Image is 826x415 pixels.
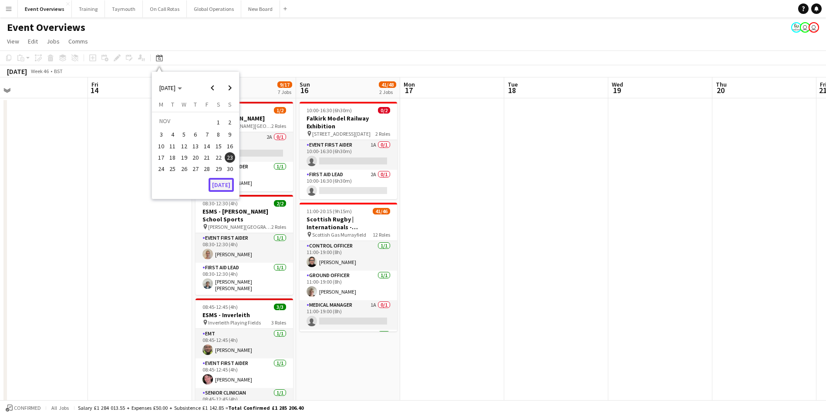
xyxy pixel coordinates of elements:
[212,115,224,129] button: 01-11-2025
[300,170,397,199] app-card-role: First Aid Lead2A0/110:00-16:30 (6h30m)
[168,152,178,163] span: 18
[168,141,178,151] span: 11
[202,130,212,140] span: 7
[196,195,293,295] app-job-card: 08:30-12:30 (4h)2/2ESMS - [PERSON_NAME] School Sports [PERSON_NAME][GEOGRAPHIC_DATA]2 RolesEvent ...
[278,89,292,95] div: 7 Jobs
[190,163,201,174] button: 27-11-2025
[196,114,293,122] h3: ESMS [PERSON_NAME]
[155,115,212,129] td: NOV
[190,141,201,152] button: 13-11-2025
[179,152,190,163] button: 19-11-2025
[277,81,292,88] span: 9/17
[47,37,60,45] span: Jobs
[402,85,415,95] span: 17
[18,0,72,17] button: Event Overviews
[202,141,212,151] span: 14
[168,164,178,174] span: 25
[190,129,201,140] button: 06-11-2025
[159,100,163,108] span: M
[800,22,810,33] app-user-avatar: Operations Team
[168,130,178,140] span: 4
[225,164,235,174] span: 30
[300,80,310,88] span: Sun
[612,80,623,88] span: Wed
[212,152,224,163] button: 22-11-2025
[224,115,236,129] button: 02-11-2025
[179,141,190,152] button: 12-11-2025
[716,80,727,88] span: Thu
[298,85,310,95] span: 16
[179,141,189,151] span: 12
[271,319,286,326] span: 3 Roles
[24,36,41,47] a: Edit
[196,207,293,223] h3: ESMS - [PERSON_NAME] School Sports
[201,141,212,152] button: 14-11-2025
[225,130,235,140] span: 9
[379,81,396,88] span: 41/48
[196,102,293,191] app-job-card: 08:15-12:15 (4h)1/2ESMS [PERSON_NAME] The [PERSON_NAME][GEOGRAPHIC_DATA]2 RolesEMT2A0/108:15-12:1...
[373,208,390,214] span: 41/46
[271,224,286,230] span: 2 Roles
[105,0,143,17] button: Taymouth
[156,164,166,174] span: 24
[312,231,366,238] span: Scottish Gas Murrayfield
[224,163,236,174] button: 30-11-2025
[300,102,397,199] div: 10:00-16:30 (6h30m)0/2Falkirk Model Railway Exhibition [STREET_ADDRESS][DATE]2 RolesEvent First A...
[404,80,415,88] span: Mon
[224,129,236,140] button: 09-11-2025
[300,114,397,130] h3: Falkirk Model Railway Exhibition
[190,141,201,151] span: 13
[43,36,63,47] a: Jobs
[54,68,63,74] div: BST
[809,22,819,33] app-user-avatar: Operations Team
[201,163,212,174] button: 28-11-2025
[155,141,167,152] button: 10-11-2025
[208,319,261,326] span: Inverleith Playing Fields
[378,107,390,114] span: 0/2
[156,141,166,151] span: 10
[50,405,71,411] span: All jobs
[300,203,397,331] app-job-card: 11:00-20:15 (9h15m)41/46Scottish Rugby | Internationals - [GEOGRAPHIC_DATA] v [GEOGRAPHIC_DATA] S...
[196,358,293,388] app-card-role: Event First Aider1/108:45-12:45 (4h)[PERSON_NAME]
[179,164,189,174] span: 26
[3,36,23,47] a: View
[196,311,293,319] h3: ESMS - Inverleith
[241,0,280,17] button: New Board
[190,164,201,174] span: 27
[159,84,175,92] span: [DATE]
[179,163,190,174] button: 26-11-2025
[179,152,189,163] span: 19
[506,85,518,95] span: 18
[715,85,727,95] span: 20
[72,0,105,17] button: Training
[228,100,232,108] span: S
[508,80,518,88] span: Tue
[179,129,190,140] button: 05-11-2025
[373,231,390,238] span: 12 Roles
[379,89,396,95] div: 2 Jobs
[68,37,88,45] span: Comms
[300,300,397,330] app-card-role: Medical Manager1A0/111:00-19:00 (8h)
[274,200,286,207] span: 2/2
[7,21,85,34] h1: Event Overviews
[209,178,234,192] button: [DATE]
[155,129,167,140] button: 03-11-2025
[224,141,236,152] button: 16-11-2025
[202,164,212,174] span: 28
[213,130,224,140] span: 8
[300,140,397,170] app-card-role: Event First Aider1A0/110:00-16:30 (6h30m)
[307,208,352,214] span: 11:00-20:15 (9h15m)
[225,116,235,128] span: 2
[196,162,293,191] app-card-role: Event First Aider1/108:15-12:15 (4h)[PERSON_NAME]
[212,141,224,152] button: 15-11-2025
[155,163,167,174] button: 24-11-2025
[156,130,166,140] span: 3
[155,152,167,163] button: 17-11-2025
[213,164,224,174] span: 29
[196,263,293,295] app-card-role: First Aid Lead1/108:30-12:30 (4h)[PERSON_NAME] [PERSON_NAME]
[194,100,197,108] span: T
[179,130,189,140] span: 5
